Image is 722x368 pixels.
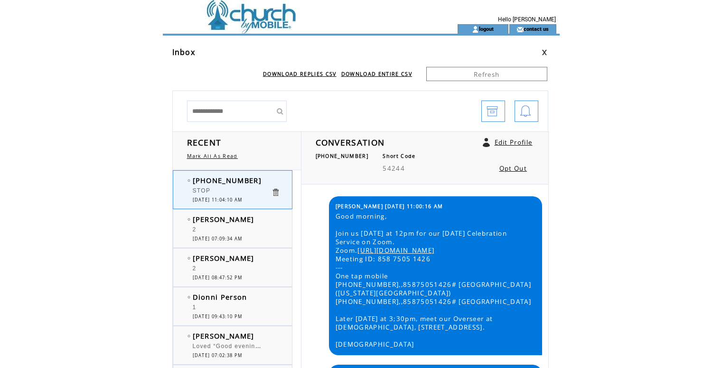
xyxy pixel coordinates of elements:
img: bell.png [520,101,531,122]
span: Hello [PERSON_NAME] [498,16,556,23]
a: DOWNLOAD ENTIRE CSV [341,71,412,77]
img: bulletEmpty.png [188,257,190,259]
span: CONVERSATION [316,137,385,148]
a: Edit Profile [495,138,533,147]
a: logout [479,26,494,32]
span: [DATE] 08:47:52 PM [193,275,243,281]
span: STOP [193,187,211,194]
span: [PHONE_NUMBER] [316,153,369,159]
span: [PERSON_NAME] [193,253,254,263]
span: [DATE] 09:43:10 PM [193,313,243,320]
span: 54244 [383,164,405,173]
span: [PHONE_NUMBER] [193,175,262,185]
span: [DATE] 11:04:10 AM [193,197,243,203]
a: DOWNLOAD REPLIES CSV [263,71,337,77]
img: contact_us_icon.gif [516,26,524,33]
img: bulletEmpty.png [188,218,190,221]
span: [DATE] 07:02:38 PM [193,352,243,359]
a: Click to delete these messgaes [271,188,280,197]
img: bulletEmpty.png [188,296,190,298]
a: [URL][DOMAIN_NAME] [357,246,434,255]
img: account_icon.gif [472,26,479,33]
img: bulletEmpty.png [188,179,190,182]
span: [PERSON_NAME] [DATE] 11:00:16 AM [336,203,443,210]
a: Refresh [426,67,547,81]
span: [PERSON_NAME] [193,214,254,224]
span: 2 [193,226,197,233]
span: [DATE] 07:09:34 AM [193,236,243,242]
img: archive.png [487,101,498,122]
span: RECENT [187,137,222,148]
a: Mark All As Read [187,153,238,159]
a: contact us [524,26,549,32]
span: 2 [193,265,197,272]
span: [PERSON_NAME] [193,331,254,340]
span: Dionni Person [193,292,247,302]
a: Click to edit user profile [483,138,490,147]
span: Good morning, Join us [DATE] at 12pm for our [DATE] Celebration Service on Zoom. Zoom. Meeting ID... [336,212,535,349]
span: Inbox [172,47,196,57]
span: Short Code [383,153,415,159]
img: bulletEmpty.png [188,335,190,337]
span: 1 [193,304,197,311]
input: Submit [272,101,287,122]
a: Opt Out [499,164,527,173]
